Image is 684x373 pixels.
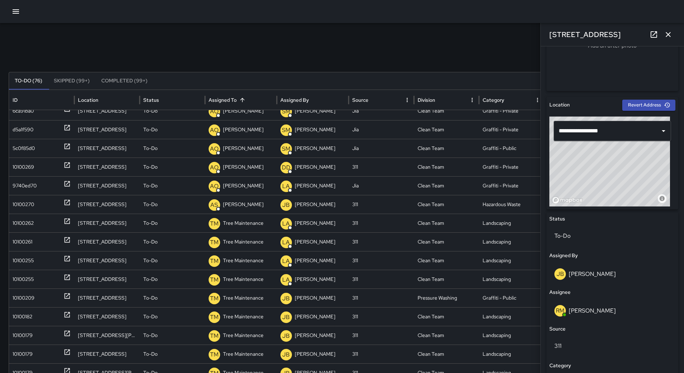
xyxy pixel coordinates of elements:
[74,158,140,176] div: 679 Golden Gate Avenue
[414,195,479,214] div: Clean Team
[414,232,479,251] div: Clean Team
[210,294,219,303] p: TM
[143,97,159,103] div: Status
[467,95,477,105] button: Division column menu
[479,345,544,363] div: Landscaping
[479,139,544,158] div: Graffiti - Public
[349,101,414,120] div: Jia
[282,107,290,116] p: SM
[223,177,264,195] p: [PERSON_NAME]
[414,176,479,195] div: Clean Team
[418,97,435,103] div: Division
[223,120,264,139] p: [PERSON_NAME]
[74,251,140,270] div: 38 Rose Street
[414,345,479,363] div: Clean Team
[414,288,479,307] div: Pressure Washing
[295,308,335,326] p: [PERSON_NAME]
[295,251,335,270] p: [PERSON_NAME]
[143,251,158,270] p: To-Do
[9,72,48,90] button: To-Do (76)
[349,158,414,176] div: 311
[13,177,37,195] div: 9740ed70
[143,289,158,307] p: To-Do
[479,214,544,232] div: Landscaping
[295,270,335,288] p: [PERSON_NAME]
[282,294,290,303] p: JB
[414,120,479,139] div: Clean Team
[295,214,335,232] p: [PERSON_NAME]
[282,201,290,209] p: JB
[295,233,335,251] p: [PERSON_NAME]
[479,270,544,288] div: Landscaping
[282,257,290,265] p: LA
[282,350,290,359] p: JB
[479,232,544,251] div: Landscaping
[74,120,140,139] div: 1550 Market Street
[143,158,158,176] p: To-Do
[143,270,158,288] p: To-Do
[349,345,414,363] div: 311
[143,177,158,195] p: To-Do
[13,97,18,103] div: ID
[479,307,544,326] div: Landscaping
[402,95,412,105] button: Source column menu
[282,163,290,172] p: DD
[74,307,140,326] div: 20 12th Street
[13,270,34,288] div: 10100255
[223,251,264,270] p: Tree Maintenance
[223,270,264,288] p: Tree Maintenance
[96,72,153,90] button: Completed (99+)
[143,139,158,158] p: To-Do
[143,345,158,363] p: To-Do
[13,308,32,326] div: 10100182
[13,233,32,251] div: 10100261
[295,195,335,214] p: [PERSON_NAME]
[414,214,479,232] div: Clean Team
[143,233,158,251] p: To-Do
[349,288,414,307] div: 311
[237,95,247,105] button: Sort
[210,182,219,191] p: AO
[295,139,335,158] p: [PERSON_NAME]
[13,214,34,232] div: 10100262
[223,102,264,120] p: [PERSON_NAME]
[532,95,543,105] button: Category column menu
[282,219,290,228] p: LA
[210,219,219,228] p: TM
[210,145,219,153] p: AO
[13,326,33,345] div: 10100179
[349,232,414,251] div: 311
[282,238,290,247] p: LA
[143,195,158,214] p: To-Do
[74,345,140,363] div: 1515 Market Street
[349,326,414,345] div: 311
[223,326,264,345] p: Tree Maintenance
[414,326,479,345] div: Clean Team
[13,195,34,214] div: 10100270
[479,288,544,307] div: Graffiti - Public
[13,289,34,307] div: 10100209
[349,307,414,326] div: 311
[13,102,34,120] div: 6ca91ba0
[414,101,479,120] div: Clean Team
[143,120,158,139] p: To-Do
[223,214,264,232] p: Tree Maintenance
[479,176,544,195] div: Graffiti - Private
[74,270,140,288] div: 1670 Market Street
[483,97,504,103] div: Category
[210,313,219,322] p: TM
[295,120,335,139] p: [PERSON_NAME]
[210,350,219,359] p: TM
[414,307,479,326] div: Clean Team
[74,139,140,158] div: 1500 Market Street
[280,97,309,103] div: Assigned By
[74,214,140,232] div: 18 10th Street
[13,139,35,158] div: 5c0f85d0
[349,176,414,195] div: Jia
[479,101,544,120] div: Graffiti - Private
[74,326,140,345] div: 135 Van Ness Avenue
[74,232,140,251] div: 98 Franklin Street
[414,251,479,270] div: Clean Team
[349,120,414,139] div: Jia
[282,182,290,191] p: LA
